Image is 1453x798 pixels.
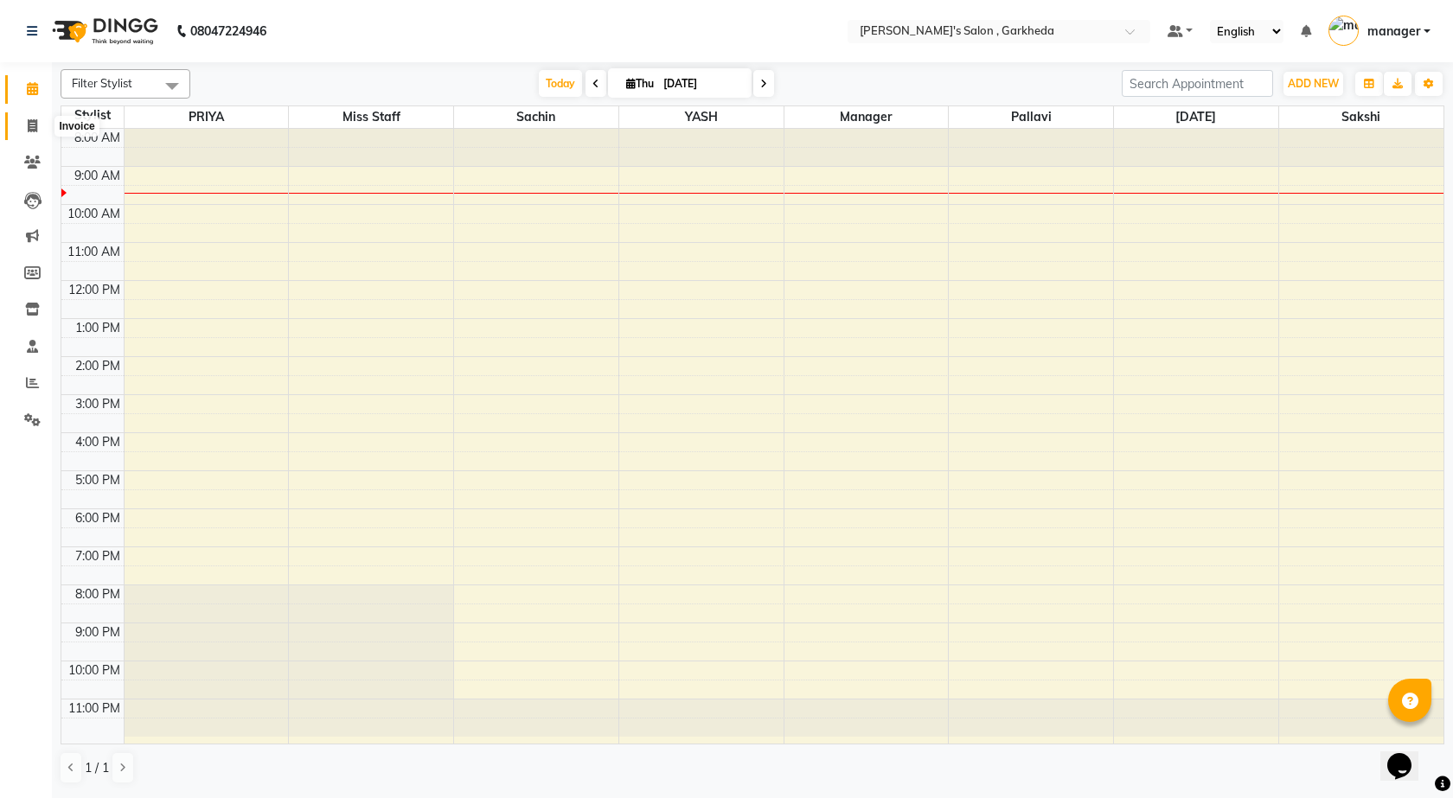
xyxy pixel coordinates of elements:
div: 11:00 PM [65,699,124,718]
div: 5:00 PM [72,471,124,489]
div: 2:00 PM [72,357,124,375]
div: 11:00 AM [64,243,124,261]
span: 1 / 1 [85,759,109,777]
span: manager [784,106,949,128]
b: 08047224946 [190,7,266,55]
span: PRIYA [125,106,289,128]
span: Filter Stylist [72,76,132,90]
div: 1:00 PM [72,319,124,337]
span: Thu [622,77,658,90]
input: 2025-09-04 [658,71,745,97]
div: 7:00 PM [72,547,124,565]
span: pallavi [949,106,1113,128]
span: sachin [454,106,618,128]
img: logo [44,7,163,55]
div: 12:00 PM [65,281,124,299]
iframe: chat widget [1380,729,1436,781]
span: miss staff [289,106,453,128]
div: 4:00 PM [72,433,124,451]
div: 8:00 PM [72,585,124,603]
div: 6:00 PM [72,509,124,527]
div: 10:00 AM [64,205,124,223]
input: Search Appointment [1122,70,1273,97]
span: manager [1367,22,1420,41]
div: Invoice [54,116,99,137]
span: sakshi [1279,106,1443,128]
span: ADD NEW [1288,77,1339,90]
span: YASH [619,106,784,128]
div: 10:00 PM [65,661,124,680]
div: Stylist [61,106,124,124]
div: 3:00 PM [72,395,124,413]
div: 9:00 PM [72,623,124,642]
img: manager [1328,16,1359,46]
span: Today [539,70,582,97]
button: ADD NEW [1283,72,1343,96]
span: [DATE] [1114,106,1278,128]
div: 9:00 AM [71,167,124,185]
